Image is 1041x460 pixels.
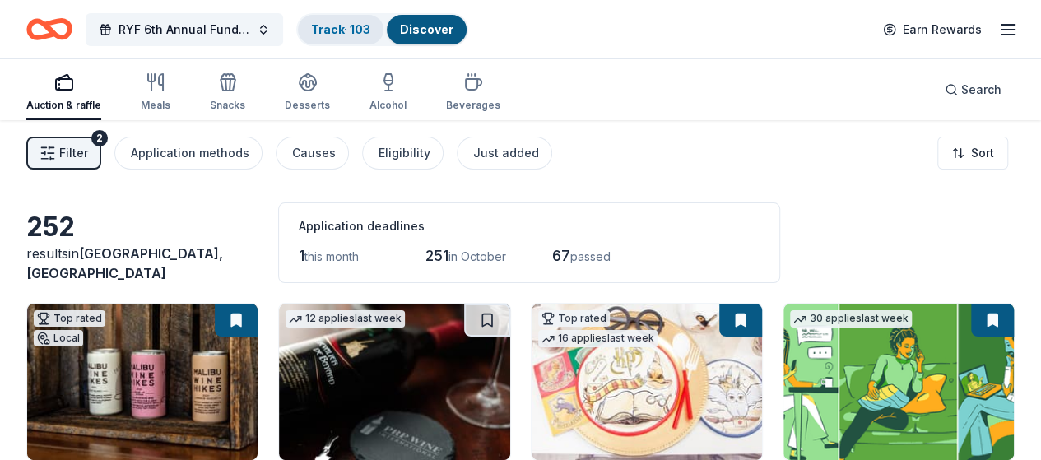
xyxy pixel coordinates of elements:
[299,216,760,236] div: Application deadlines
[379,143,430,163] div: Eligibility
[552,247,570,264] span: 67
[538,330,658,347] div: 16 applies last week
[26,99,101,112] div: Auction & raffle
[59,143,88,163] span: Filter
[34,330,83,346] div: Local
[570,249,611,263] span: passed
[296,13,468,46] button: Track· 103Discover
[369,66,407,120] button: Alcohol
[362,137,444,170] button: Eligibility
[26,211,258,244] div: 252
[961,80,1001,100] span: Search
[425,247,448,264] span: 251
[532,304,762,460] img: Image for Oriental Trading
[119,20,250,39] span: RYF 6th Annual Fundraiser Gala - Lights, Camera, Auction!
[26,245,223,281] span: in
[91,130,108,146] div: 2
[932,73,1015,106] button: Search
[446,99,500,112] div: Beverages
[285,66,330,120] button: Desserts
[279,304,509,460] img: Image for PRP Wine International
[114,137,263,170] button: Application methods
[210,99,245,112] div: Snacks
[285,99,330,112] div: Desserts
[26,245,223,281] span: [GEOGRAPHIC_DATA], [GEOGRAPHIC_DATA]
[971,143,994,163] span: Sort
[26,10,72,49] a: Home
[131,143,249,163] div: Application methods
[286,310,405,328] div: 12 applies last week
[304,249,359,263] span: this month
[26,66,101,120] button: Auction & raffle
[299,247,304,264] span: 1
[34,310,105,327] div: Top rated
[790,310,912,328] div: 30 applies last week
[448,249,506,263] span: in October
[27,304,258,460] img: Image for Malibu Wine Hikes
[26,137,101,170] button: Filter2
[873,15,992,44] a: Earn Rewards
[26,244,258,283] div: results
[292,143,336,163] div: Causes
[400,22,453,36] a: Discover
[446,66,500,120] button: Beverages
[311,22,370,36] a: Track· 103
[276,137,349,170] button: Causes
[937,137,1008,170] button: Sort
[538,310,610,327] div: Top rated
[473,143,539,163] div: Just added
[141,99,170,112] div: Meals
[783,304,1014,460] img: Image for BetterHelp Social Impact
[86,13,283,46] button: RYF 6th Annual Fundraiser Gala - Lights, Camera, Auction!
[457,137,552,170] button: Just added
[141,66,170,120] button: Meals
[210,66,245,120] button: Snacks
[369,99,407,112] div: Alcohol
